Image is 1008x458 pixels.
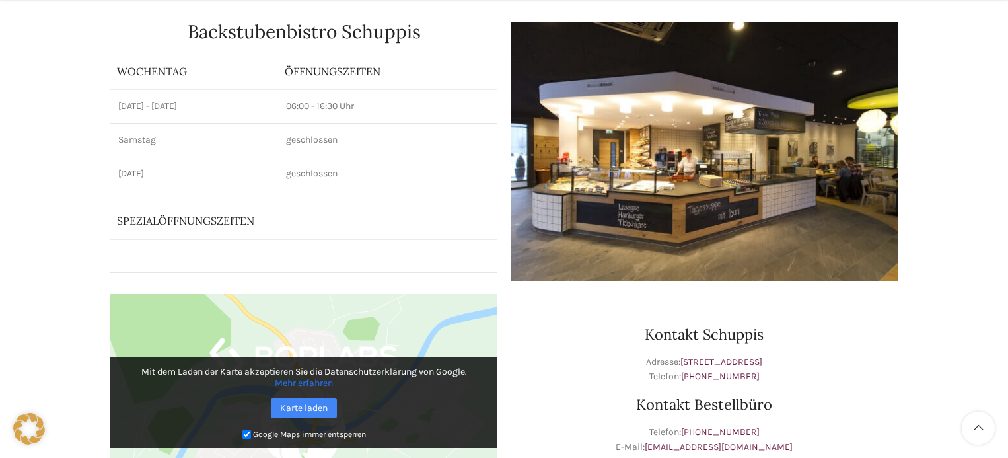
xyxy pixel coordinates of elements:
h1: Backstubenbistro Schuppis [110,22,497,41]
a: [STREET_ADDRESS] [680,356,762,367]
p: Spezialöffnungszeiten [117,213,427,228]
a: Scroll to top button [962,412,995,445]
p: Telefon: E-Mail: [511,425,898,455]
a: Karte laden [271,398,337,418]
p: Mit dem Laden der Karte akzeptieren Sie die Datenschutzerklärung von Google. [120,366,488,389]
a: [PHONE_NUMBER] [681,371,760,382]
h3: Kontakt Schuppis [511,327,898,342]
p: geschlossen [286,134,489,147]
p: Samstag [118,134,270,147]
p: Wochentag [117,64,271,79]
input: Google Maps immer entsperren [242,430,251,439]
a: [PHONE_NUMBER] [681,426,760,438]
h3: Kontakt Bestellbüro [511,397,898,412]
p: geschlossen [286,167,489,180]
p: [DATE] [118,167,270,180]
p: Adresse: Telefon: [511,355,898,385]
p: ÖFFNUNGSZEITEN [285,64,491,79]
a: Mehr erfahren [275,377,333,389]
small: Google Maps immer entsperren [253,430,366,439]
p: [DATE] - [DATE] [118,100,270,113]
a: [EMAIL_ADDRESS][DOMAIN_NAME] [645,441,793,453]
p: 06:00 - 16:30 Uhr [286,100,489,113]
